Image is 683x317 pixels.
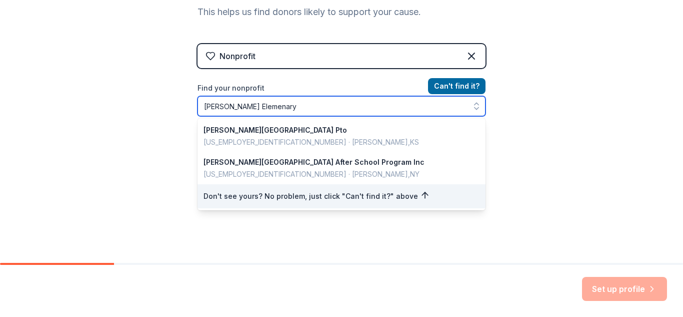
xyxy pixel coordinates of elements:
[203,168,467,180] div: [US_EMPLOYER_IDENTIFICATION_NUMBER] · [PERSON_NAME] , NY
[203,124,467,136] div: [PERSON_NAME][GEOGRAPHIC_DATA] Pto
[203,156,467,168] div: [PERSON_NAME][GEOGRAPHIC_DATA] After School Program Inc
[197,96,485,116] input: Search by name, EIN, or city
[197,184,485,208] div: Don't see yours? No problem, just click "Can't find it?" above
[203,136,467,148] div: [US_EMPLOYER_IDENTIFICATION_NUMBER] · [PERSON_NAME] , KS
